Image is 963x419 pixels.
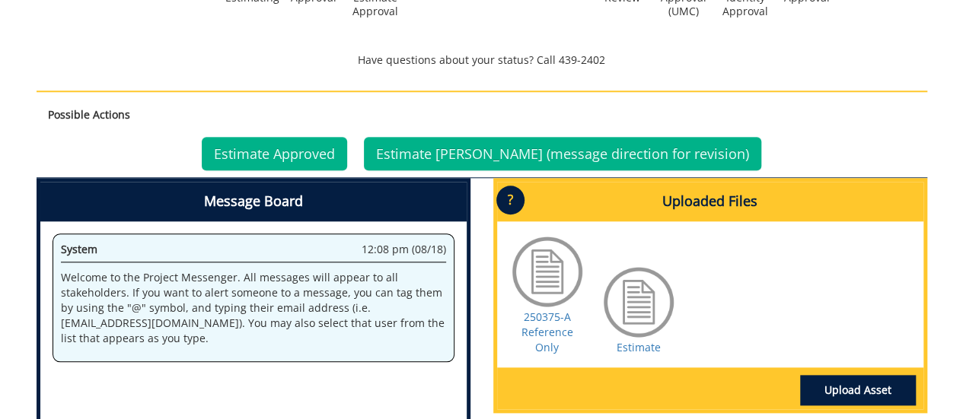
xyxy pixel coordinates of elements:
p: ? [496,186,525,214]
a: 250375-A Reference Only [521,309,573,354]
a: Estimate [PERSON_NAME] (message direction for revision) [364,137,761,170]
a: Estimate [617,340,661,354]
p: Welcome to the Project Messenger. All messages will appear to all stakeholders. If you want to al... [61,270,446,346]
span: System [61,242,97,256]
h4: Message Board [40,182,467,221]
span: 12:08 pm (08/18) [362,242,446,257]
a: Estimate Approved [202,137,347,170]
strong: Possible Actions [48,107,130,122]
a: Upload Asset [800,375,916,405]
p: Have questions about your status? Call 439-2402 [37,52,927,68]
h4: Uploaded Files [497,182,923,221]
